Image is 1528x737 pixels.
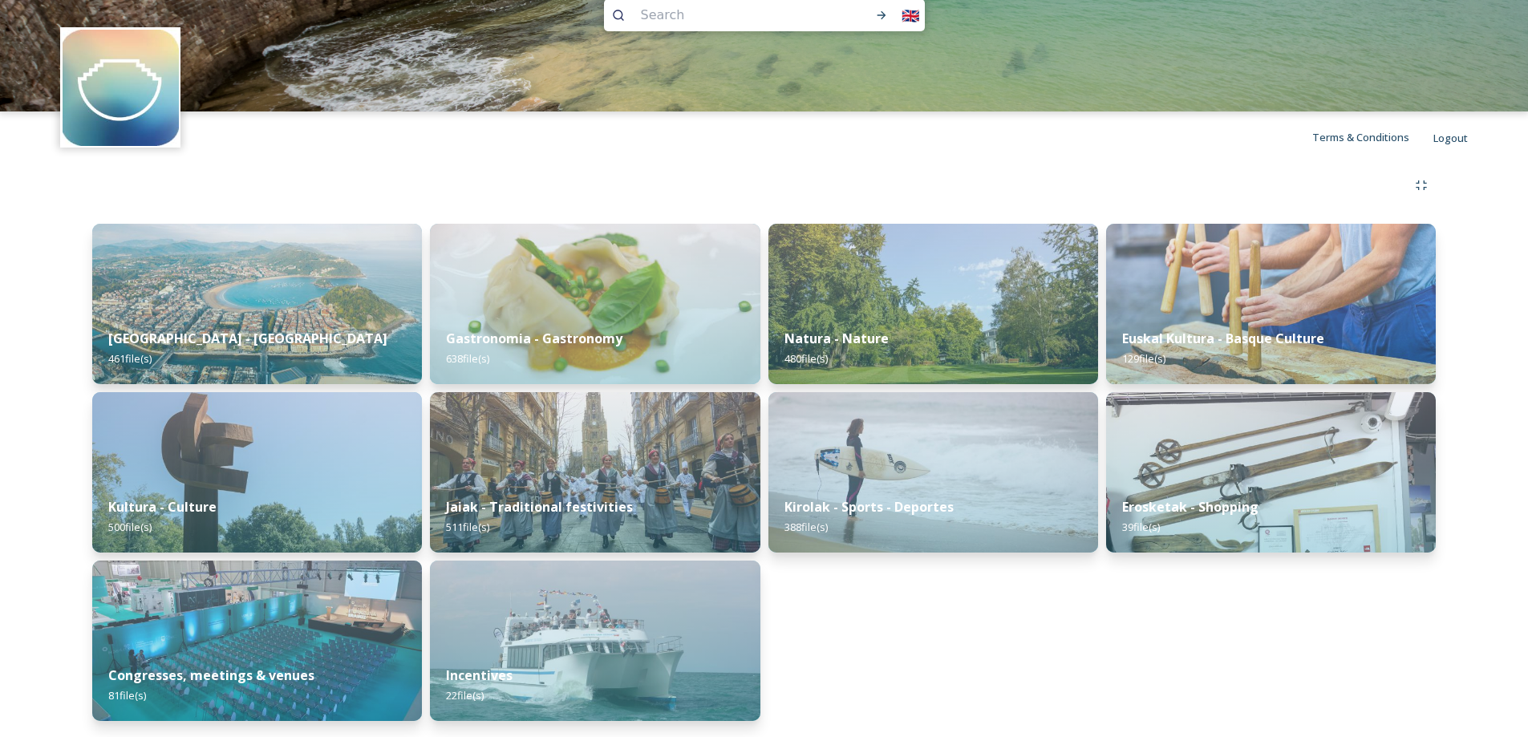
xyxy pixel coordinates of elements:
img: _ML_4181.jpg [92,392,422,553]
strong: Kultura - Culture [108,498,217,516]
span: Terms & Conditions [1312,130,1409,144]
span: 511 file(s) [446,520,489,534]
span: 638 file(s) [446,351,489,366]
span: 480 file(s) [784,351,828,366]
img: tamborrada---javier-larrea_25444003826_o.jpg [430,392,760,553]
span: Logout [1433,131,1468,145]
span: 129 file(s) [1122,351,1165,366]
strong: Natura - Nature [784,330,889,347]
span: 461 file(s) [108,351,152,366]
span: 81 file(s) [108,688,146,703]
img: catamaran_50426248713_o.jpg [430,561,760,721]
span: 388 file(s) [784,520,828,534]
img: surfer-in-la-zurriola---gros-district_7285962404_o.jpg [768,392,1098,553]
img: ficoba-exhibition-centre---recinto-ferial--pavilion--pabelln_50421997631_o.jpg [92,561,422,721]
span: 22 file(s) [446,688,484,703]
img: BCC_Plato2.jpg [430,224,760,384]
strong: Erosketak - Shopping [1122,498,1258,516]
strong: Gastronomia - Gastronomy [446,330,622,347]
strong: Euskal Kultura - Basque Culture [1122,330,1324,347]
strong: [GEOGRAPHIC_DATA] - [GEOGRAPHIC_DATA] [108,330,387,347]
img: txalaparta_26484926369_o.jpg [1106,224,1436,384]
div: 🇬🇧 [896,1,925,30]
img: images.jpeg [63,30,179,146]
img: _TZV9379.jpg [768,224,1098,384]
strong: Kirolak - Sports - Deportes [784,498,954,516]
strong: Incentives [446,666,513,684]
img: shopping-in-san-sebastin_49533716163_o.jpg [1106,392,1436,553]
span: 39 file(s) [1122,520,1160,534]
img: Plano%2520aereo%2520ciudad%25201%2520-%2520Paul%2520Michael.jpg [92,224,422,384]
strong: Jaiak - Traditional festivities [446,498,633,516]
strong: Congresses, meetings & venues [108,666,314,684]
span: 500 file(s) [108,520,152,534]
a: Terms & Conditions [1312,128,1433,147]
